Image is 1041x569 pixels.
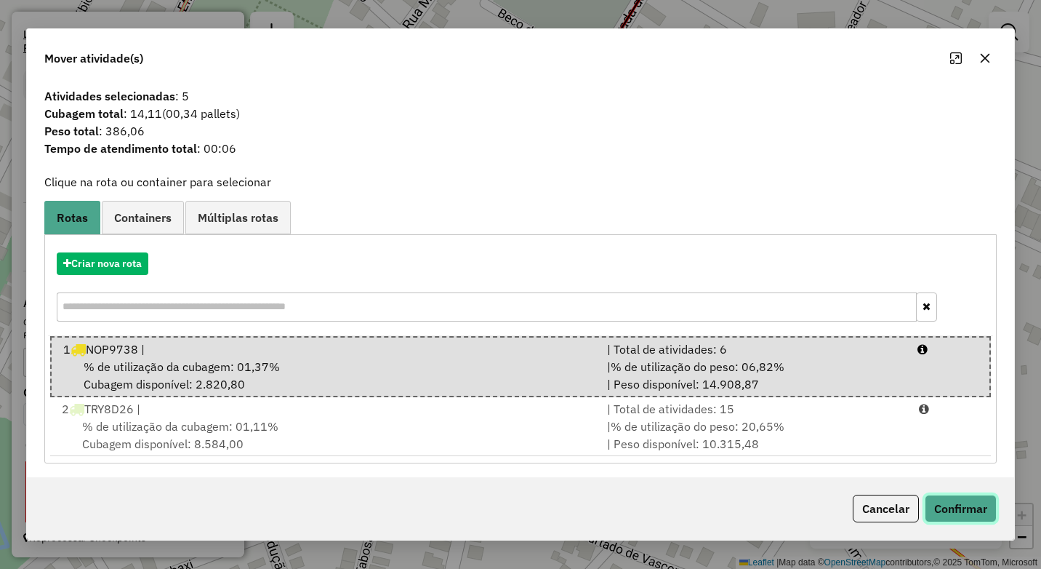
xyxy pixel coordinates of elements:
span: : 14,11 [36,105,1005,122]
i: Porcentagens após mover as atividades: Cubagem: 1,86% Peso: 9,23% [917,343,928,355]
button: Confirmar [925,495,997,522]
button: Maximize [944,47,968,70]
div: | | Peso disponível: 14.908,87 [598,358,909,393]
button: Cancelar [853,495,919,522]
strong: Cubagem total [44,106,124,121]
div: | | Peso disponível: 10.315,48 [598,418,910,453]
span: : 00:06 [36,140,1005,157]
button: Criar nova rota [57,252,148,275]
span: (00,34 pallets) [162,106,240,121]
span: % de utilização da cubagem: 01,37% [84,359,280,374]
span: % de utilização da cubagem: 01,11% [82,419,278,434]
div: Cubagem disponível: 8.584,00 [53,418,598,453]
span: : 5 [36,87,1005,105]
span: Múltiplas rotas [198,212,278,223]
span: : 386,06 [36,122,1005,140]
div: | Total de atividades: 15 [598,400,910,418]
div: 1 NOP9738 | [55,341,598,358]
span: Mover atividade(s) [44,49,143,67]
div: 2 TRY8D26 | [53,400,598,418]
strong: Atividades selecionadas [44,89,175,103]
label: Clique na rota ou container para selecionar [44,173,271,191]
strong: Tempo de atendimento total [44,141,197,156]
i: Porcentagens após mover as atividades: Cubagem: 1,27% Peso: 23,62% [919,403,929,415]
span: % de utilização do peso: 20,65% [611,419,784,434]
span: Rotas [57,212,88,223]
div: | Total de atividades: 6 [598,341,909,358]
span: % de utilização do peso: 06,82% [611,359,784,374]
span: Containers [114,212,172,223]
div: Cubagem disponível: 2.820,80 [55,358,598,393]
strong: Peso total [44,124,99,138]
